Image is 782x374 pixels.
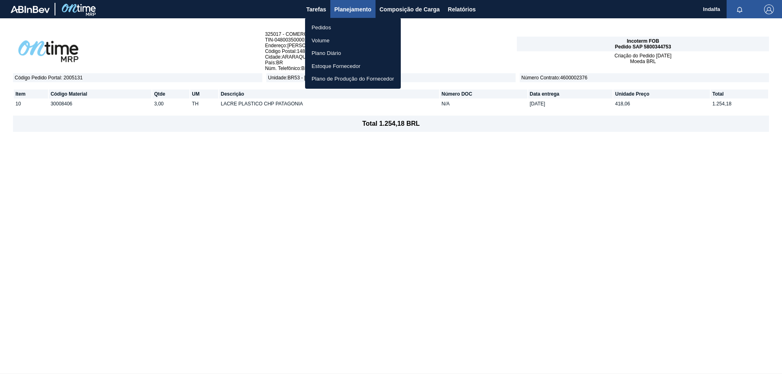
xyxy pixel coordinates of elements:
a: Pedidos [305,21,401,34]
a: Volume [305,34,401,47]
a: Plano Diário [305,47,401,60]
a: Estoque Fornecedor [305,60,401,73]
a: Plano de Produção do Fornecedor [305,72,401,85]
